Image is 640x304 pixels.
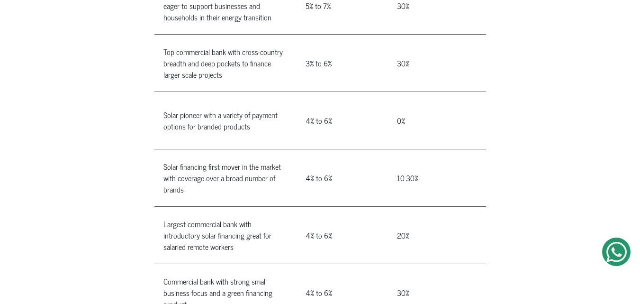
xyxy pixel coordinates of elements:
[386,35,481,92] td: 30%
[386,149,481,207] td: 10-30%
[481,207,578,264] td: ₦20,000,000
[294,35,386,92] td: 3% to 6%
[606,242,627,262] img: Get Started On Earthbond Via Whatsapp
[152,207,294,264] td: Largest commercial bank with introductory solar financing great for salaried remote workers
[386,207,481,264] td: 20%
[152,149,294,207] td: Solar financing first mover in the market with coverage over a broad number of brands
[481,149,578,207] td: ₦30,000,000 and above
[152,92,294,149] td: Solar pioneer with a variety of payment options for branded products
[481,92,578,149] td: ₦30,000,000 and above
[294,149,386,207] td: 4% to 6%
[152,35,294,92] td: Top commercial bank with cross-country breadth and deep pockets to finance larger scale projects
[481,35,578,92] td: ₦30,000,000 and above
[294,92,386,149] td: 4% to 6%
[386,92,481,149] td: 0%
[294,207,386,264] td: 4% to 6%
